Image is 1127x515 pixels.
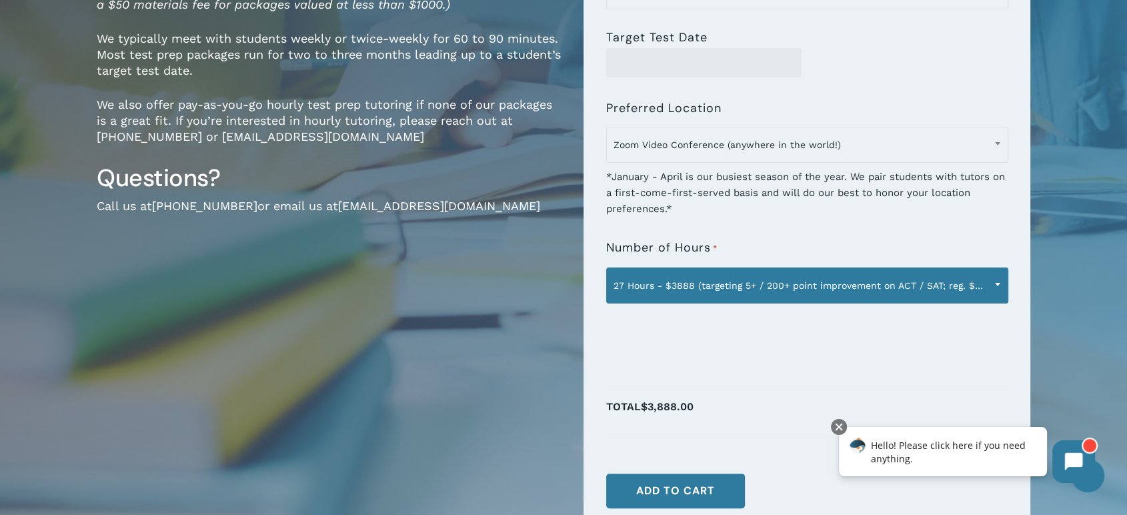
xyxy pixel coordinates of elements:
[606,312,809,364] iframe: reCAPTCHA
[606,31,708,44] label: Target Test Date
[606,241,718,255] label: Number of Hours
[152,199,257,213] a: [PHONE_NUMBER]
[606,160,1008,217] div: *January - April is our busiest season of the year. We pair students with tutors on a first-come-...
[606,268,1008,304] span: 27 Hours - $3888 (targeting 5+ / 200+ point improvement on ACT / SAT; reg. $4320)
[606,101,722,115] label: Preferred Location
[97,163,563,193] h3: Questions?
[97,198,563,232] p: Call us at or email us at
[338,199,540,213] a: [EMAIL_ADDRESS][DOMAIN_NAME]
[97,97,563,163] p: We also offer pay-as-you-go hourly test prep tutoring if none of our packages is a great fit. If ...
[607,272,1008,300] span: 27 Hours - $3888 (targeting 5+ / 200+ point improvement on ACT / SAT; reg. $4320)
[825,416,1108,496] iframe: Chatbot
[606,127,1008,163] span: Zoom Video Conference (anywhere in the world!)
[97,31,563,97] p: We typically meet with students weekly or twice-weekly for 60 to 90 minutes. Most test prep packa...
[641,400,694,413] span: $3,888.00
[606,474,745,508] button: Add to cart
[606,397,1008,431] p: Total
[607,131,1008,159] span: Zoom Video Conference (anywhere in the world!)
